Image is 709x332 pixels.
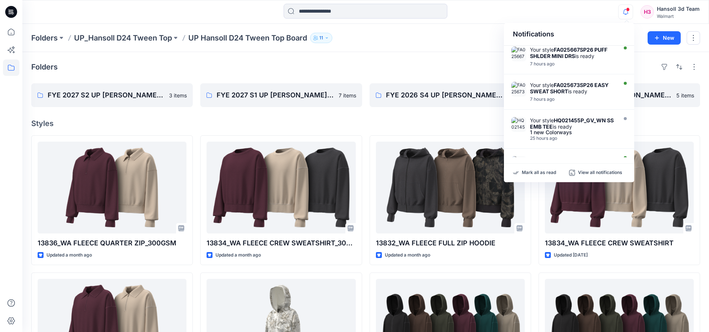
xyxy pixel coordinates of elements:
[31,83,193,107] a: FYE 2027 S2 UP [PERSON_NAME] TOP3 items
[207,238,355,248] p: 13834_WA FLEECE CREW SWEATSHIRT_300GSM
[530,46,607,59] strong: FA025667SP26 PUFF SHLDER MINI DRS
[554,251,588,259] p: Updated [DATE]
[376,238,525,248] p: 13832_WA FLEECE FULL ZIP HOODIE
[215,251,261,259] p: Updated a month ago
[188,33,307,43] p: UP Hansoll D24 Tween Top Board
[200,83,362,107] a: FYE 2027 S1 UP [PERSON_NAME] TOP7 items
[530,82,616,94] div: Your style is ready
[530,46,616,59] div: Your style is ready
[578,170,622,176] p: View all notifications
[370,83,531,107] a: FYE 2026 S4 UP [PERSON_NAME] TOP4 items
[676,91,694,99] p: 5 items
[530,156,614,169] strong: HQ021455P_GV_WN SS EMB TEE
[385,251,430,259] p: Updated a month ago
[530,117,614,130] strong: HQ021455P_GV_WN SS EMB TEE
[648,31,681,45] button: New
[319,34,323,42] p: 11
[657,4,700,13] div: Hansoll 3d Team
[47,251,92,259] p: Updated a month ago
[530,97,616,102] div: Friday, August 22, 2025 00:45
[511,82,526,97] img: FA025673SP26 ADM EASY SWEAT SHORT
[657,13,700,19] div: Walmart
[310,33,332,43] button: 11
[530,130,616,135] div: 1 new Colorways
[169,91,187,99] p: 3 items
[511,117,526,132] img: HQ021455P_GV_WN SS EMB TEE_ASTM
[31,119,700,128] h4: Styles
[376,142,525,233] a: 13832_WA FLEECE FULL ZIP HOODIE
[545,142,694,233] a: 13834_WA FLEECE CREW SWEATSHIRT
[530,61,616,67] div: Friday, August 22, 2025 01:03
[530,82,609,94] strong: FA025673SP26 EASY SWEAT SHORT
[545,238,694,248] p: 13834_WA FLEECE CREW SWEATSHIRT
[38,142,186,233] a: 13836_WA FLEECE QUARTER ZIP_300GSM
[511,156,526,171] img: HQ021455P_GV_WN SS EMB TEE_ASTM
[217,90,334,100] p: FYE 2027 S1 UP [PERSON_NAME] TOP
[386,90,503,100] p: FYE 2026 S4 UP [PERSON_NAME] TOP
[31,62,58,71] h4: Folders
[641,5,654,19] div: H3
[530,156,616,169] div: Your style is ready
[38,238,186,248] p: 13836_WA FLEECE QUARTER ZIP_300GSM
[74,33,172,43] a: UP_Hansoll D24 Tween Top
[48,90,165,100] p: FYE 2027 S2 UP [PERSON_NAME] TOP
[530,136,616,141] div: Thursday, August 21, 2025 06:17
[522,170,556,176] p: Mark all as read
[207,142,355,233] a: 13834_WA FLEECE CREW SWEATSHIRT_300GSM
[511,46,526,61] img: FA025667SP26 AFM PUFF SHLDER MINI DRS
[31,33,58,43] a: Folders
[530,117,616,130] div: Your style is ready
[504,23,634,46] div: Notifications
[339,91,356,99] p: 7 items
